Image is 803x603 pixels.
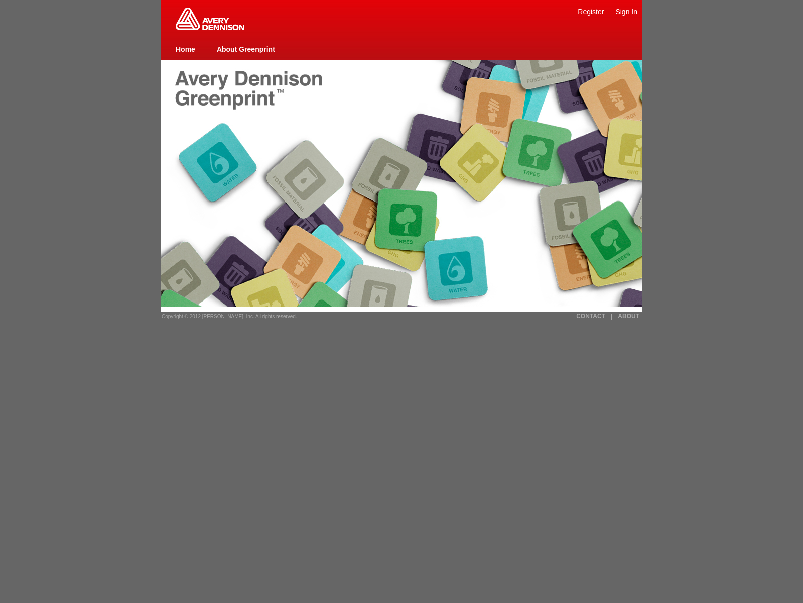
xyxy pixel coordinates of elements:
a: Sign In [615,8,637,16]
a: About Greenprint [217,45,275,53]
a: ABOUT [618,313,639,320]
span: Copyright © 2012 [PERSON_NAME], Inc. All rights reserved. [162,314,297,319]
a: | [611,313,612,320]
a: Register [578,8,604,16]
a: Greenprint [176,25,244,31]
a: CONTACT [576,313,605,320]
a: Home [176,45,195,53]
img: Home [176,8,244,30]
